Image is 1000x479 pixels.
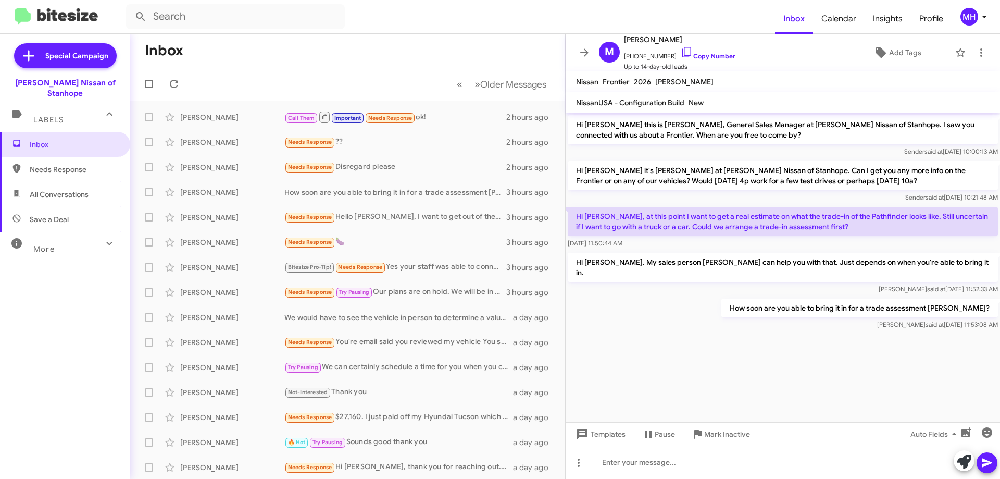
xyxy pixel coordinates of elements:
span: [DATE] 11:50:44 AM [568,239,622,247]
span: Frontier [603,77,630,87]
div: a day ago [513,362,557,373]
span: Labels [33,115,64,125]
span: said at [927,285,945,293]
div: 🍆 [284,236,506,248]
a: Copy Number [681,52,735,60]
button: Auto Fields [902,425,969,444]
a: Profile [911,4,952,34]
span: Try Pausing [312,439,343,446]
span: Templates [574,425,626,444]
div: [PERSON_NAME] [180,312,284,323]
div: We can certainly schedule a time for you when you can come in after your work event. I do have so... [284,361,513,373]
span: All Conversations [30,189,89,200]
button: Pause [634,425,683,444]
a: Inbox [775,4,813,34]
div: 3 hours ago [506,212,557,223]
a: Special Campaign [14,43,117,68]
span: Save a Deal [30,214,69,225]
span: said at [926,321,944,328]
div: [PERSON_NAME] [180,412,284,423]
div: 2 hours ago [506,137,557,148]
p: How soon are you able to bring it in for a trade assessment [PERSON_NAME]? [721,299,998,317]
div: 3 hours ago [506,287,557,298]
span: Add Tags [889,43,921,62]
div: [PERSON_NAME] [180,437,284,448]
div: 3 hours ago [506,187,557,198]
div: [PERSON_NAME] [180,287,284,298]
span: Pause [655,425,675,444]
span: M [605,44,614,60]
div: $27,160. I just paid off my Hyundai Tucson which will hit [DATE] and I will turn it in [DATE] or ... [284,411,513,423]
span: Needs Response [288,139,332,145]
span: Needs Response [288,164,332,170]
p: Hi [PERSON_NAME]. My sales person [PERSON_NAME] can help you with that. Just depends on when you'... [568,253,998,282]
div: [PERSON_NAME] [180,262,284,273]
span: NissanUSA - Configuration Build [576,98,684,107]
div: 3 hours ago [506,237,557,248]
span: [PERSON_NAME] [DATE] 11:53:08 AM [877,321,998,328]
span: Try Pausing [339,289,369,296]
span: Needs Response [288,464,332,471]
input: Search [126,4,345,29]
div: 3 hours ago [506,262,557,273]
div: [PERSON_NAME] [180,212,284,223]
button: Next [468,73,553,95]
button: Previous [451,73,469,95]
span: » [474,78,480,91]
div: a day ago [513,437,557,448]
span: Inbox [30,139,118,150]
div: Yes your staff was able to connect with us about the pathfinder. However, a deal was not made to ... [284,261,506,273]
div: a day ago [513,412,557,423]
div: a day ago [513,462,557,473]
div: Hi [PERSON_NAME], thank you for reaching out. I did work with [PERSON_NAME] already. [284,461,513,473]
div: Hello [PERSON_NAME], I want to get out of the 2023 Rogue I purchased brand new off the lot. Howev... [284,211,506,223]
span: Calendar [813,4,865,34]
div: 2 hours ago [506,112,557,122]
span: Try Pausing [288,364,318,371]
span: Needs Response [288,214,332,220]
span: « [457,78,463,91]
div: Our plans are on hold. We will be in touch when we are ready. [284,286,506,298]
span: Mark Inactive [704,425,750,444]
p: Hi [PERSON_NAME] it's [PERSON_NAME] at [PERSON_NAME] Nissan of Stanhope. Can I get you any more i... [568,161,998,190]
div: [PERSON_NAME] [180,187,284,198]
span: Older Messages [480,79,546,90]
div: How soon are you able to bring it in for a trade assessment [PERSON_NAME]? [284,187,506,198]
button: Mark Inactive [683,425,758,444]
div: [PERSON_NAME] [180,137,284,148]
span: [PERSON_NAME] [DATE] 11:52:33 AM [879,285,998,293]
span: Important [334,115,361,121]
div: [PERSON_NAME] [180,337,284,348]
span: Auto Fields [910,425,960,444]
div: Sounds good thank you [284,436,513,448]
span: [PERSON_NAME] [655,77,714,87]
span: 2026 [634,77,651,87]
div: [PERSON_NAME] [180,387,284,398]
span: Not-Interested [288,389,328,396]
span: Needs Response [30,164,118,175]
span: Special Campaign [45,51,108,61]
div: We would have to see the vehicle in person to determine a value, when are you available to stop i... [284,312,513,323]
span: Needs Response [288,289,332,296]
div: ok! [284,110,506,124]
span: Needs Response [288,414,332,421]
span: Sender [DATE] 10:00:13 AM [904,148,998,155]
div: MH [960,8,978,26]
div: a day ago [513,387,557,398]
span: said at [926,193,944,201]
p: Hi [PERSON_NAME] this is [PERSON_NAME], General Sales Manager at [PERSON_NAME] Nissan of Stanhope... [568,115,998,144]
h1: Inbox [145,42,183,59]
button: MH [952,8,989,26]
span: Needs Response [368,115,413,121]
span: Call Them [288,115,315,121]
span: Insights [865,4,911,34]
button: Templates [566,425,634,444]
div: You're email said you reviewed my vehicle You should know what it is lol [284,336,513,348]
span: More [33,244,55,254]
span: said at [924,148,943,155]
button: Add Tags [843,43,950,62]
div: [PERSON_NAME] [180,112,284,122]
div: a day ago [513,337,557,348]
